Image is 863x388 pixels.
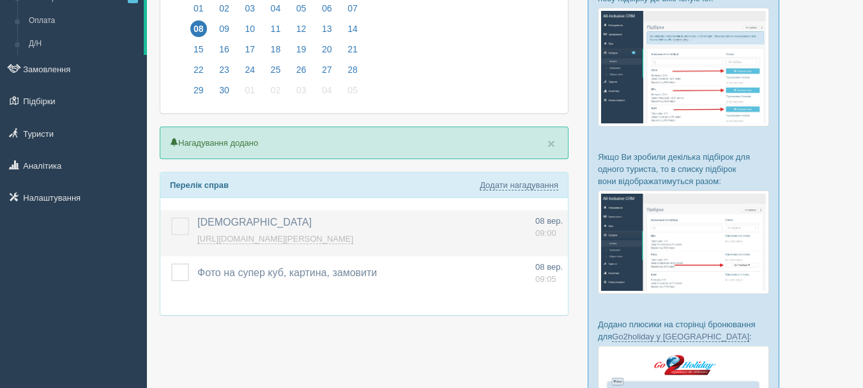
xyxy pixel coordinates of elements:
[612,332,749,342] a: Go2holiday у [GEOGRAPHIC_DATA]
[535,261,563,285] a: 08 вер. 09:05
[268,61,284,78] span: 25
[289,83,314,104] a: 03
[197,234,353,244] a: [URL][DOMAIN_NAME][PERSON_NAME]
[535,215,563,239] a: 08 вер. 09:00
[547,137,555,150] button: Close
[293,82,310,98] span: 03
[190,61,207,78] span: 22
[344,61,361,78] span: 28
[315,83,339,104] a: 04
[598,151,769,187] p: Якщо Ви зробили декілька підбірок для одного туриста, то в списку підбірок вони відображатимуться...
[535,216,563,226] span: 08 вер.
[238,42,262,63] a: 17
[340,63,362,83] a: 28
[340,22,362,42] a: 14
[598,8,769,126] img: %D0%BF%D1%96%D0%B4%D0%B1%D1%96%D1%80%D0%BA%D0%B0-%D1%82%D1%83%D1%80%D0%B8%D1%81%D1%82%D1%83-%D1%8...
[197,267,377,278] span: Фото на супер куб, картина, замовити
[315,22,339,42] a: 13
[170,180,229,190] b: Перелік справ
[264,1,288,22] a: 04
[480,180,558,190] a: Додати нагадування
[319,20,335,37] span: 13
[289,63,314,83] a: 26
[238,1,262,22] a: 03
[216,20,233,37] span: 09
[241,41,258,58] span: 17
[190,82,207,98] span: 29
[268,20,284,37] span: 11
[238,83,262,104] a: 01
[315,1,339,22] a: 06
[187,22,211,42] a: 08
[319,61,335,78] span: 27
[216,82,233,98] span: 30
[160,127,569,159] p: Нагадування додано
[264,22,288,42] a: 11
[212,22,236,42] a: 09
[340,42,362,63] a: 21
[289,1,314,22] a: 05
[241,82,258,98] span: 01
[340,83,362,104] a: 05
[268,82,284,98] span: 02
[238,22,262,42] a: 10
[319,82,335,98] span: 04
[187,1,211,22] a: 01
[340,1,362,22] a: 07
[315,63,339,83] a: 27
[197,217,312,228] span: [DEMOGRAPHIC_DATA]
[344,20,361,37] span: 14
[535,228,556,238] span: 09:00
[293,41,310,58] span: 19
[344,82,361,98] span: 05
[212,83,236,104] a: 30
[190,20,207,37] span: 08
[216,41,233,58] span: 16
[212,42,236,63] a: 16
[293,61,310,78] span: 26
[238,63,262,83] a: 24
[344,41,361,58] span: 21
[241,20,258,37] span: 10
[535,262,563,272] span: 08 вер.
[212,63,236,83] a: 23
[598,190,769,293] img: %D0%BF%D1%96%D0%B4%D0%B1%D1%96%D1%80%D0%BA%D0%B8-%D0%B3%D1%80%D1%83%D0%BF%D0%B0-%D1%81%D1%80%D0%B...
[319,41,335,58] span: 20
[212,1,236,22] a: 02
[268,41,284,58] span: 18
[535,274,556,284] span: 09:05
[190,41,207,58] span: 15
[264,42,288,63] a: 18
[216,61,233,78] span: 23
[315,42,339,63] a: 20
[187,83,211,104] a: 29
[264,83,288,104] a: 02
[23,10,144,33] a: Оплата
[23,33,144,56] a: Д/Н
[598,318,769,343] p: Додано плюсики на сторінці бронювання для :
[293,20,310,37] span: 12
[289,42,314,63] a: 19
[264,63,288,83] a: 25
[547,136,555,151] span: ×
[289,22,314,42] a: 12
[241,61,258,78] span: 24
[187,63,211,83] a: 22
[187,42,211,63] a: 15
